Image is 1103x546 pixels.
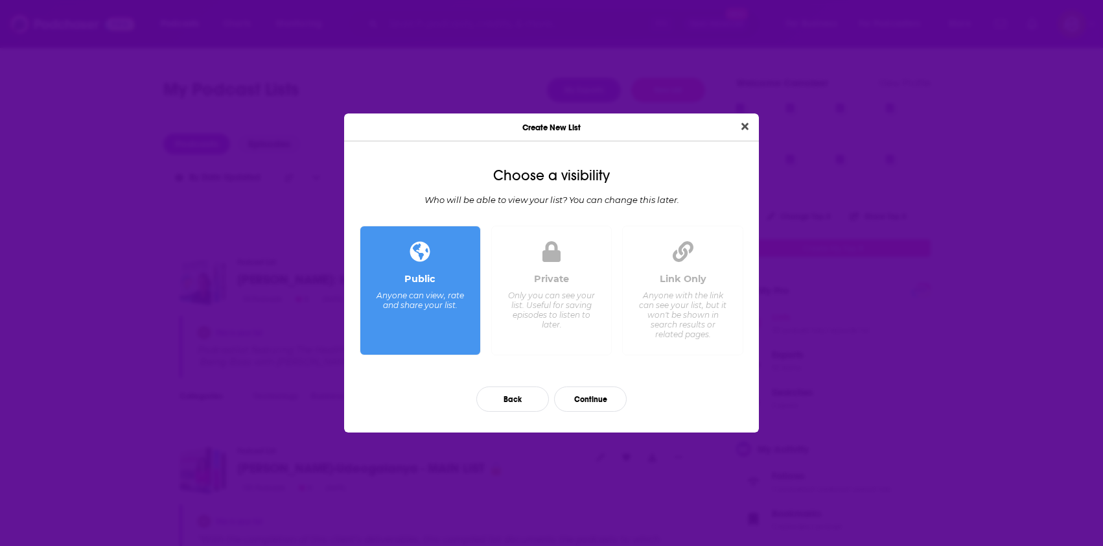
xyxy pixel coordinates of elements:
[638,291,727,339] div: Anyone with the link can see your list, but it won't be shown in search results or related pages.
[507,291,596,329] div: Only you can see your list. Useful for saving episodes to listen to later.
[344,113,759,141] div: Create New List
[354,167,749,184] div: Choose a visibility
[476,386,549,412] button: Back
[376,291,465,310] div: Anyone can view, rate and share your list.
[354,195,749,205] div: Who will be able to view your list? You can change this later.
[736,119,754,135] button: Close
[660,273,706,285] div: Link Only
[534,273,569,285] div: Private
[554,386,627,412] button: Continue
[404,273,435,285] div: Public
